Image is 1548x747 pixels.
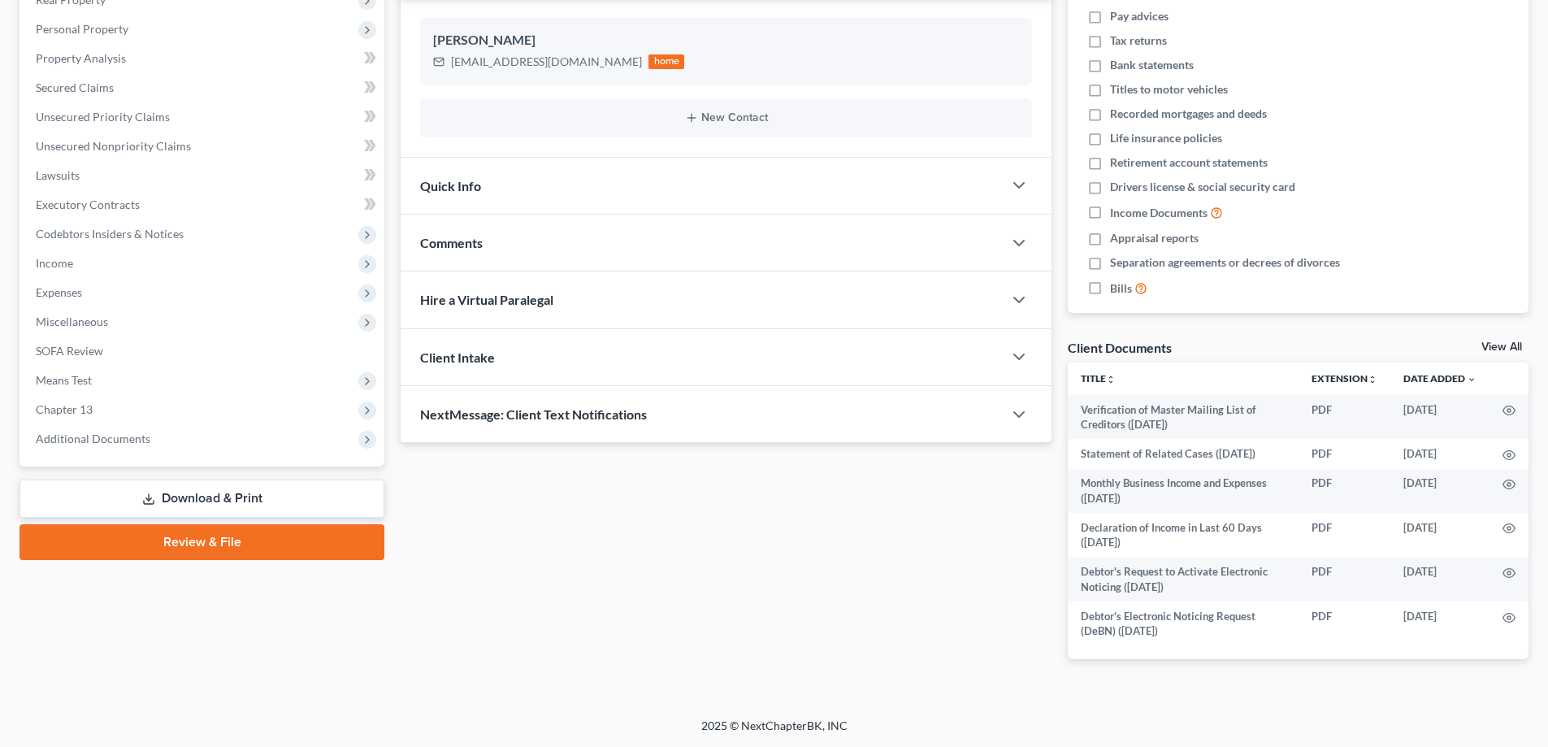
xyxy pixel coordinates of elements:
span: Income [36,256,73,270]
span: Expenses [36,285,82,299]
span: Unsecured Nonpriority Claims [36,139,191,153]
td: Debtor's Electronic Noticing Request (DeBN) ([DATE]) [1068,602,1299,646]
span: Income Documents [1110,205,1208,221]
td: [DATE] [1390,558,1489,602]
a: Review & File [20,524,384,560]
span: Miscellaneous [36,315,108,328]
td: [DATE] [1390,602,1489,646]
td: Verification of Master Mailing List of Creditors ([DATE]) [1068,395,1299,440]
td: PDF [1299,439,1390,468]
a: Date Added expand_more [1403,372,1476,384]
a: Property Analysis [23,44,384,73]
td: [DATE] [1390,513,1489,558]
button: New Contact [433,111,1019,124]
a: Download & Print [20,480,384,518]
a: Unsecured Priority Claims [23,102,384,132]
i: expand_more [1467,375,1476,384]
span: Separation agreements or decrees of divorces [1110,254,1340,271]
div: [EMAIL_ADDRESS][DOMAIN_NAME] [451,54,642,70]
div: [PERSON_NAME] [433,31,1019,50]
span: Means Test [36,373,92,387]
span: SOFA Review [36,344,103,358]
td: PDF [1299,395,1390,440]
span: Tax returns [1110,33,1167,49]
td: PDF [1299,469,1390,514]
span: Personal Property [36,22,128,36]
div: home [648,54,684,69]
div: 2025 © NextChapterBK, INC [311,718,1238,747]
span: Titles to motor vehicles [1110,81,1228,98]
i: unfold_more [1106,375,1116,384]
a: SOFA Review [23,337,384,366]
span: Codebtors Insiders & Notices [36,227,184,241]
i: unfold_more [1368,375,1377,384]
span: Secured Claims [36,80,114,94]
span: Quick Info [420,178,481,193]
a: Unsecured Nonpriority Claims [23,132,384,161]
a: Lawsuits [23,161,384,190]
span: Life insurance policies [1110,130,1222,146]
span: Drivers license & social security card [1110,179,1295,195]
td: [DATE] [1390,439,1489,468]
span: Chapter 13 [36,402,93,416]
a: Executory Contracts [23,190,384,219]
span: Appraisal reports [1110,230,1199,246]
span: Pay advices [1110,8,1169,24]
td: [DATE] [1390,395,1489,440]
span: Bills [1110,280,1132,297]
td: Debtor's Request to Activate Electronic Noticing ([DATE]) [1068,558,1299,602]
a: View All [1481,341,1522,353]
span: NextMessage: Client Text Notifications [420,406,647,422]
span: Bank statements [1110,57,1194,73]
td: PDF [1299,558,1390,602]
span: Retirement account statements [1110,154,1268,171]
span: Client Intake [420,350,495,365]
td: Statement of Related Cases ([DATE]) [1068,439,1299,468]
td: PDF [1299,513,1390,558]
td: Monthly Business Income and Expenses ([DATE]) [1068,469,1299,514]
span: Lawsuits [36,168,80,182]
a: Titleunfold_more [1081,372,1116,384]
td: Declaration of Income in Last 60 Days ([DATE]) [1068,513,1299,558]
td: [DATE] [1390,469,1489,514]
div: Client Documents [1068,339,1172,356]
span: Unsecured Priority Claims [36,110,170,124]
a: Secured Claims [23,73,384,102]
span: Recorded mortgages and deeds [1110,106,1267,122]
span: Property Analysis [36,51,126,65]
span: Comments [420,235,483,250]
span: Hire a Virtual Paralegal [420,292,553,307]
td: PDF [1299,602,1390,646]
a: Extensionunfold_more [1312,372,1377,384]
span: Additional Documents [36,432,150,445]
span: Executory Contracts [36,198,140,211]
